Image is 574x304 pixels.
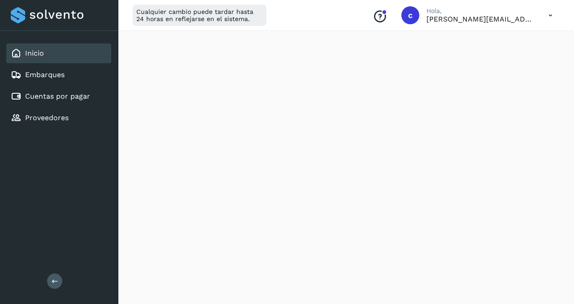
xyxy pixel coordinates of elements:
a: Inicio [25,49,44,57]
a: Proveedores [25,113,69,122]
div: Embarques [6,65,111,85]
div: Inicio [6,43,111,63]
div: Proveedores [6,108,111,128]
div: Cualquier cambio puede tardar hasta 24 horas en reflejarse en el sistema. [133,4,266,26]
a: Cuentas por pagar [25,92,90,100]
p: carlos.acevedo@aplogistica.com [426,15,534,23]
a: Embarques [25,70,65,79]
div: Cuentas por pagar [6,87,111,106]
p: Hola, [426,7,534,15]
